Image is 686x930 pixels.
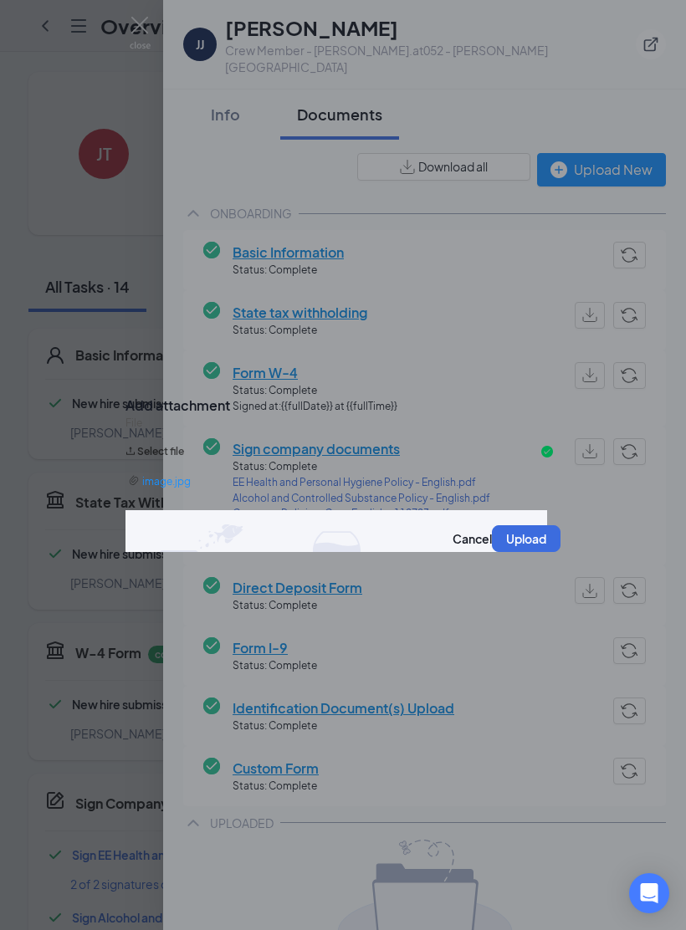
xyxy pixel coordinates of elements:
[629,873,669,913] div: Open Intercom Messenger
[453,529,492,548] button: Cancel
[492,525,561,552] button: Upload
[129,472,550,492] a: image.jpg
[125,446,136,456] span: upload
[125,445,184,457] span: upload Select file
[125,396,230,415] h3: Add attachment
[125,438,184,465] button: upload Select file
[125,416,142,429] label: File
